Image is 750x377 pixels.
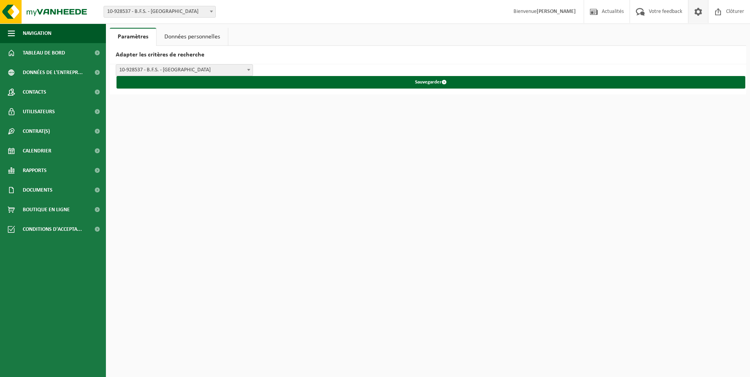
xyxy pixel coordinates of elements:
[104,6,215,17] span: 10-928537 - B.F.S. - WOLUWE-SAINT-PIERRE
[23,82,46,102] span: Contacts
[104,6,216,18] span: 10-928537 - B.F.S. - WOLUWE-SAINT-PIERRE
[23,43,65,63] span: Tableau de bord
[110,46,746,64] h2: Adapter les critères de recherche
[110,28,156,46] a: Paramètres
[23,161,47,180] span: Rapports
[23,141,51,161] span: Calendrier
[23,102,55,121] span: Utilisateurs
[23,180,53,200] span: Documents
[23,24,51,43] span: Navigation
[23,121,50,141] span: Contrat(s)
[23,200,70,219] span: Boutique en ligne
[4,360,131,377] iframe: chat widget
[157,28,228,46] a: Données personnelles
[537,9,576,14] strong: [PERSON_NAME]
[23,219,82,239] span: Conditions d'accepta...
[117,76,745,89] button: Sauvegarder
[23,63,83,82] span: Données de l'entrepr...
[116,65,253,76] span: 10-928537 - B.F.S. - WOLUWE-SAINT-PIERRE
[116,64,253,76] span: 10-928537 - B.F.S. - WOLUWE-SAINT-PIERRE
